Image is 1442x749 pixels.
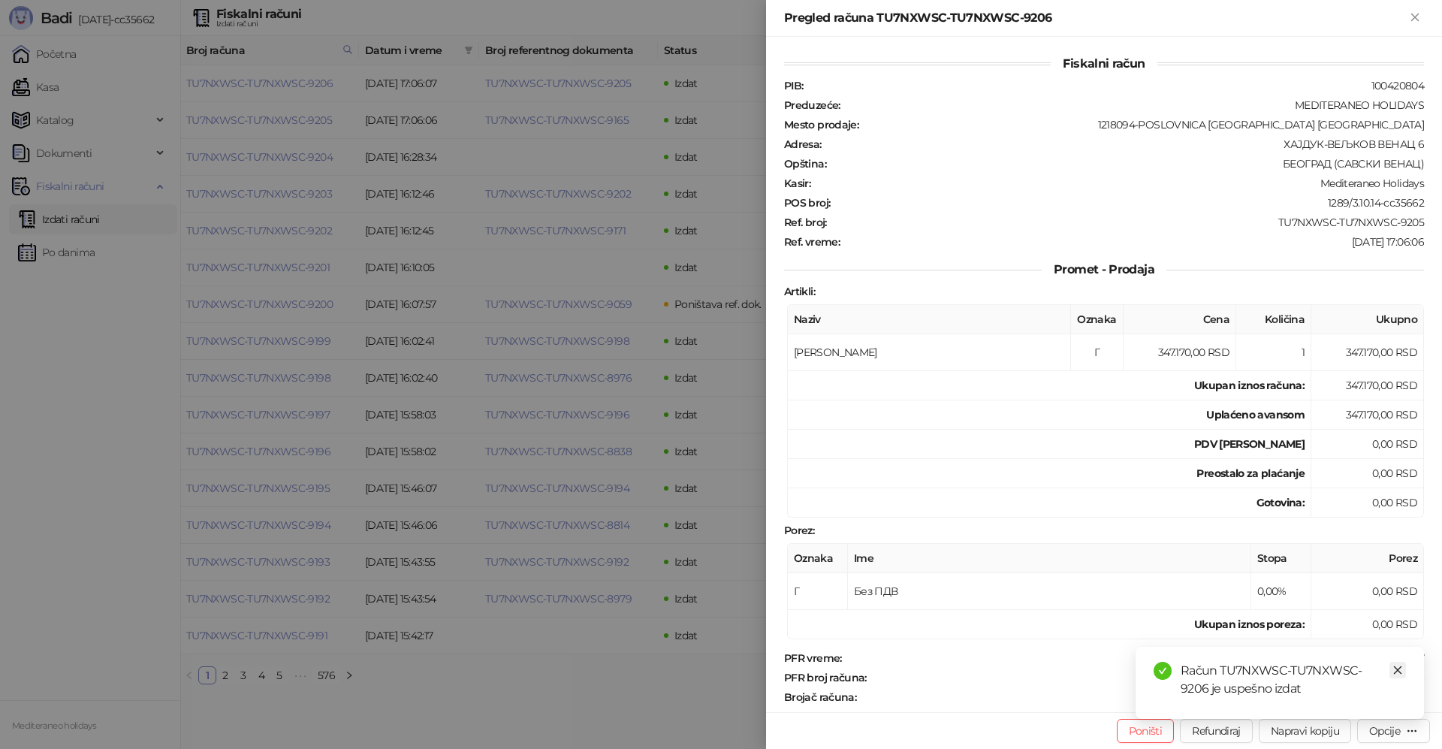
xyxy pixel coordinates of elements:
[1311,305,1424,334] th: Ukupno
[1389,662,1406,678] a: Close
[858,690,1425,704] div: 2327/9206ПП
[1311,573,1424,610] td: 0,00 RSD
[1051,56,1157,71] span: Fiskalni račun
[1311,430,1424,459] td: 0,00 RSD
[1206,408,1305,421] strong: Uplaćeno avansom
[788,573,848,610] td: Г
[784,285,815,298] strong: Artikli :
[1071,334,1124,371] td: Г
[784,177,810,190] strong: Kasir :
[1311,459,1424,488] td: 0,00 RSD
[788,544,848,573] th: Oznaka
[1311,400,1424,430] td: 347.170,00 RSD
[1196,467,1305,480] strong: Preostalo za plaćanje
[784,216,827,229] strong: Ref. broj :
[1251,573,1311,610] td: 0,00%
[1369,724,1400,738] div: Opcije
[841,235,1425,249] div: [DATE] 17:06:06
[1236,334,1311,371] td: 1
[1251,544,1311,573] th: Stopa
[1406,9,1424,27] button: Zatvori
[1311,334,1424,371] td: 347.170,00 RSD
[784,137,822,151] strong: Adresa :
[784,524,814,537] strong: Porez :
[788,305,1071,334] th: Naziv
[784,157,826,171] strong: Opština :
[1071,305,1124,334] th: Oznaka
[860,118,1425,131] div: 1218094-POSLOVNICA [GEOGRAPHIC_DATA] [GEOGRAPHIC_DATA]
[1181,662,1406,698] div: Račun TU7NXWSC-TU7NXWSC-9206 je uspešno izdat
[784,98,840,112] strong: Preduzeće :
[784,651,842,665] strong: PFR vreme :
[1117,719,1175,743] button: Poništi
[1311,544,1424,573] th: Porez
[868,671,1425,684] div: TU7NXWSC-TU7NXWSC-9206
[828,216,1425,229] div: TU7NXWSC-TU7NXWSC-9205
[1124,334,1236,371] td: 347.170,00 RSD
[784,79,803,92] strong: PIB :
[1311,371,1424,400] td: 347.170,00 RSD
[1311,488,1424,518] td: 0,00 RSD
[1392,665,1403,675] span: close
[1042,262,1166,276] span: Promet - Prodaja
[1194,618,1305,631] strong: Ukupan iznos poreza:
[842,98,1425,112] div: MEDITERANEO HOLIDAYS
[784,235,840,249] strong: Ref. vreme :
[784,196,830,210] strong: POS broj :
[1194,379,1305,392] strong: Ukupan iznos računa :
[848,544,1251,573] th: Ime
[784,9,1406,27] div: Pregled računa TU7NXWSC-TU7NXWSC-9206
[1180,719,1253,743] button: Refundiraj
[1124,305,1236,334] th: Cena
[1154,662,1172,680] span: check-circle
[784,690,856,704] strong: Brojač računa :
[784,118,858,131] strong: Mesto prodaje :
[1256,496,1305,509] strong: Gotovina :
[831,196,1425,210] div: 1289/3.10.14-cc35662
[848,573,1251,610] td: Без ПДВ
[828,157,1425,171] div: БЕОГРАД (САВСКИ ВЕНАЦ)
[1357,719,1430,743] button: Opcije
[1259,719,1351,743] button: Napravi kopiju
[788,334,1071,371] td: [PERSON_NAME]
[1271,724,1339,738] span: Napravi kopiju
[823,137,1425,151] div: ХАЈДУК-ВЕЉКОВ ВЕНАЦ 6
[1311,610,1424,639] td: 0,00 RSD
[812,177,1425,190] div: Mediteraneo Holidays
[1194,437,1305,451] strong: PDV [PERSON_NAME]
[1236,305,1311,334] th: Količina
[804,79,1425,92] div: 100420804
[784,671,867,684] strong: PFR broj računa :
[843,651,1425,665] div: [DATE] 17:06:07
